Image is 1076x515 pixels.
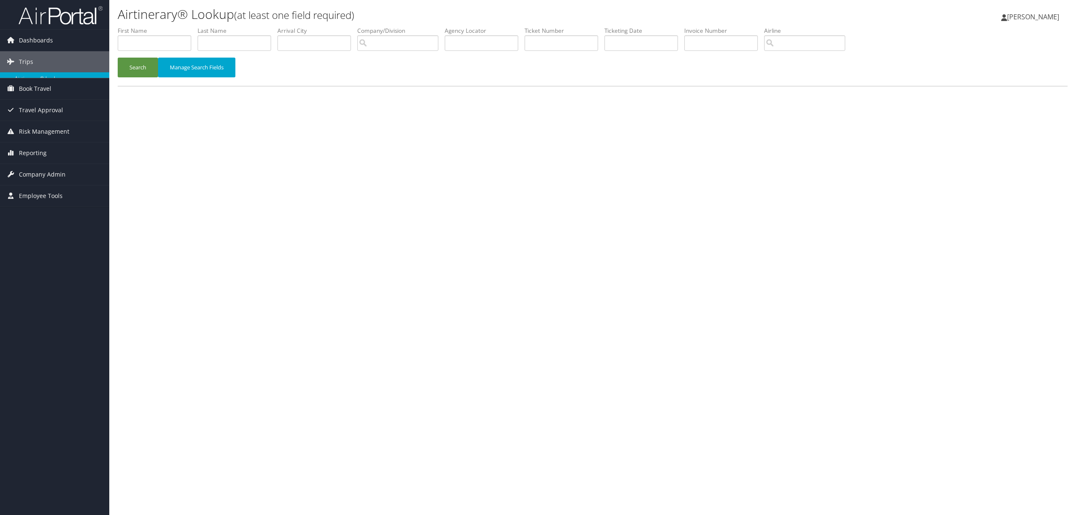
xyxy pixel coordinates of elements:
[118,26,198,35] label: First Name
[198,26,277,35] label: Last Name
[1001,4,1068,29] a: [PERSON_NAME]
[445,26,525,35] label: Agency Locator
[19,164,66,185] span: Company Admin
[19,100,63,121] span: Travel Approval
[234,8,354,22] small: (at least one field required)
[19,143,47,164] span: Reporting
[357,26,445,35] label: Company/Division
[19,51,33,72] span: Trips
[525,26,604,35] label: Ticket Number
[684,26,764,35] label: Invoice Number
[118,5,751,23] h1: Airtinerary® Lookup
[19,78,51,99] span: Book Travel
[18,5,103,25] img: airportal-logo.png
[277,26,357,35] label: Arrival City
[764,26,852,35] label: Airline
[19,121,69,142] span: Risk Management
[19,30,53,51] span: Dashboards
[118,58,158,77] button: Search
[1007,12,1059,21] span: [PERSON_NAME]
[604,26,684,35] label: Ticketing Date
[158,58,235,77] button: Manage Search Fields
[19,185,63,206] span: Employee Tools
